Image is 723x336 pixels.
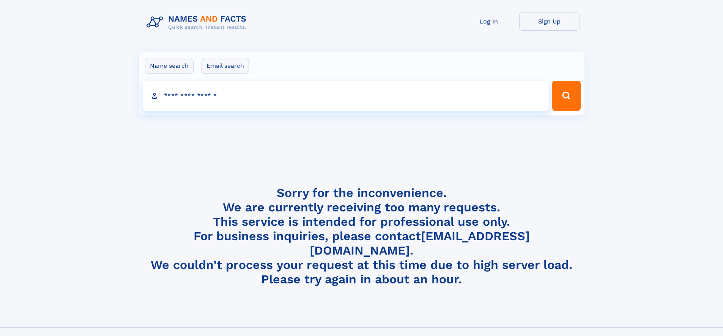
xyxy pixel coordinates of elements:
[145,58,194,74] label: Name search
[143,81,549,111] input: search input
[143,12,253,33] img: Logo Names and Facts
[519,12,580,31] a: Sign Up
[458,12,519,31] a: Log In
[310,229,530,258] a: [EMAIL_ADDRESS][DOMAIN_NAME]
[552,81,580,111] button: Search Button
[143,186,580,287] h4: Sorry for the inconvenience. We are currently receiving too many requests. This service is intend...
[202,58,249,74] label: Email search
